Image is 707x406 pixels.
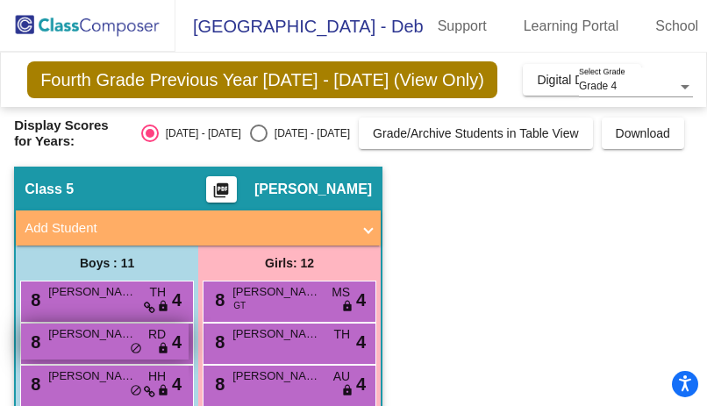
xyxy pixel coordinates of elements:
[26,332,40,352] span: 8
[602,118,684,149] button: Download
[14,118,128,149] span: Display Scores for Years:
[48,283,136,301] span: [PERSON_NAME] [PERSON_NAME]
[198,246,381,281] div: Girls: 12
[148,325,166,344] span: RD
[130,342,142,356] span: do_not_disturb_alt
[332,283,350,302] span: MS
[616,126,670,140] span: Download
[510,12,633,40] a: Learning Portal
[48,367,136,385] span: [PERSON_NAME]
[130,384,142,398] span: do_not_disturb_alt
[211,374,225,394] span: 8
[172,287,182,313] span: 4
[172,371,182,397] span: 4
[26,290,40,310] span: 8
[157,300,169,314] span: lock
[233,299,246,312] span: GT
[356,329,366,355] span: 4
[232,325,320,343] span: [PERSON_NAME]
[359,118,593,149] button: Grade/Archive Students in Table View
[175,12,424,40] span: [GEOGRAPHIC_DATA] - Deb
[25,218,351,239] mat-panel-title: Add Student
[341,300,353,314] span: lock
[356,371,366,397] span: 4
[523,64,641,96] button: Digital Data Wall
[232,283,320,301] span: [PERSON_NAME]
[16,210,381,246] mat-expansion-panel-header: Add Student
[268,125,350,141] div: [DATE] - [DATE]
[211,290,225,310] span: 8
[333,367,350,386] span: AU
[172,329,182,355] span: 4
[333,325,350,344] span: TH
[27,61,497,98] span: Fourth Grade Previous Year [DATE] - [DATE] (View Only)
[157,342,169,356] span: lock
[579,80,617,92] span: Grade 4
[206,176,237,203] button: Print Students Details
[25,181,74,198] span: Class 5
[356,287,366,313] span: 4
[537,73,627,87] span: Digital Data Wall
[148,367,166,386] span: HH
[48,325,136,343] span: [PERSON_NAME]
[341,384,353,398] span: lock
[211,332,225,352] span: 8
[254,181,372,198] span: [PERSON_NAME]
[141,125,350,142] mat-radio-group: Select an option
[159,125,241,141] div: [DATE] - [DATE]
[149,283,166,302] span: TH
[373,126,579,140] span: Grade/Archive Students in Table View
[424,12,501,40] a: Support
[232,367,320,385] span: [PERSON_NAME]
[26,374,40,394] span: 8
[16,246,198,281] div: Boys : 11
[157,384,169,398] span: lock
[211,182,232,206] mat-icon: picture_as_pdf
